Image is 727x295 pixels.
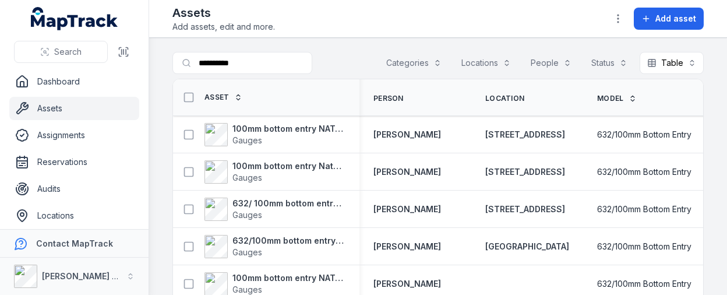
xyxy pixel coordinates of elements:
[232,272,345,284] strong: 100mm bottom entry NATA cert gauge
[232,123,345,135] strong: 100mm bottom entry NATA certified gauge (0-2500kpa)
[485,129,565,139] span: [STREET_ADDRESS]
[204,198,345,221] a: 632/ 100mm bottom entry NATA cert gaugeGauges
[232,210,262,220] span: Gauges
[172,21,275,33] span: Add assets, edit and more.
[204,93,242,102] a: Asset
[485,129,565,141] a: [STREET_ADDRESS]
[379,52,449,74] button: Categories
[172,5,275,21] h2: Assets
[232,135,262,145] span: Gauges
[597,94,624,103] span: Model
[232,173,262,182] span: Gauges
[9,124,139,147] a: Assignments
[9,177,139,201] a: Audits
[597,203,691,215] span: 632/100mm Bottom Entry
[232,198,345,209] strong: 632/ 100mm bottom entry NATA cert gauge
[9,150,139,174] a: Reservations
[597,166,691,178] span: 632/100mm Bottom Entry
[204,235,345,258] a: 632/100mm bottom entry NATA cert gaugeGauges
[485,203,565,215] a: [STREET_ADDRESS]
[523,52,579,74] button: People
[232,160,345,172] strong: 100mm bottom entry Nata carried gauge (0-2500kpa)
[485,241,569,251] span: [GEOGRAPHIC_DATA]
[485,241,569,252] a: [GEOGRAPHIC_DATA]
[640,52,704,74] button: Table
[31,7,118,30] a: MapTrack
[373,166,441,178] a: [PERSON_NAME]
[9,70,139,93] a: Dashboard
[373,129,441,141] a: [PERSON_NAME]
[42,271,123,281] strong: [PERSON_NAME] Air
[584,52,635,74] button: Status
[232,235,345,247] strong: 632/100mm bottom entry NATA cert gauge
[634,8,704,30] button: Add asset
[373,94,404,103] span: Person
[204,93,230,102] span: Asset
[232,247,262,257] span: Gauges
[9,204,139,227] a: Locations
[597,94,637,103] a: Model
[54,46,82,58] span: Search
[373,278,441,290] a: [PERSON_NAME]
[485,167,565,177] span: [STREET_ADDRESS]
[485,94,524,103] span: Location
[9,97,139,120] a: Assets
[485,204,565,214] span: [STREET_ADDRESS]
[204,123,345,146] a: 100mm bottom entry NATA certified gauge (0-2500kpa)Gauges
[14,41,108,63] button: Search
[655,13,696,24] span: Add asset
[597,129,691,141] span: 632/100mm Bottom Entry
[485,166,565,178] a: [STREET_ADDRESS]
[373,241,441,252] a: [PERSON_NAME]
[597,278,691,290] span: 632/100mm Bottom Entry
[597,241,691,252] span: 632/100mm Bottom Entry
[232,285,262,294] span: Gauges
[204,160,345,184] a: 100mm bottom entry Nata carried gauge (0-2500kpa)Gauges
[373,203,441,215] a: [PERSON_NAME]
[36,238,113,248] strong: Contact MapTrack
[454,52,518,74] button: Locations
